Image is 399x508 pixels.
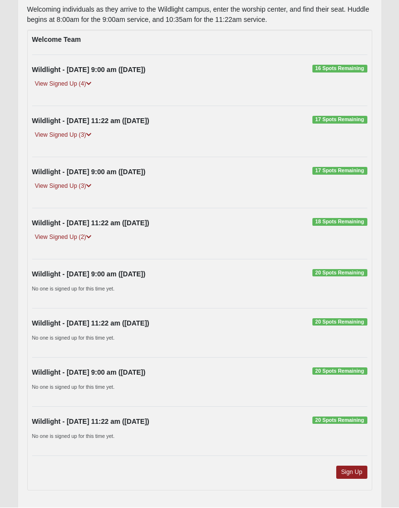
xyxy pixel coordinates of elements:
strong: Welcome Team [32,36,81,44]
strong: Wildlight - [DATE] 9:00 am ([DATE]) [32,168,145,176]
strong: Wildlight - [DATE] 9:00 am ([DATE]) [32,66,145,74]
small: No one is signed up for this time yet. [32,335,115,341]
strong: Wildlight - [DATE] 11:22 am ([DATE]) [32,418,149,426]
span: 20 Spots Remaining [312,319,367,327]
span: 17 Spots Remaining [312,116,367,124]
strong: Wildlight - [DATE] 9:00 am ([DATE]) [32,369,145,377]
strong: Wildlight - [DATE] 11:22 am ([DATE]) [32,320,149,327]
span: 18 Spots Remaining [312,218,367,226]
small: No one is signed up for this time yet. [32,286,115,292]
strong: Wildlight - [DATE] 9:00 am ([DATE]) [32,271,145,278]
span: 20 Spots Remaining [312,270,367,277]
p: Welcoming individuals as they arrive to the Wildlight campus, enter the worship center, and find ... [27,5,372,25]
a: View Signed Up (3) [32,181,94,192]
small: No one is signed up for this time yet. [32,434,115,439]
strong: Wildlight - [DATE] 11:22 am ([DATE]) [32,219,149,227]
span: 20 Spots Remaining [312,417,367,425]
a: Sign Up [336,466,367,479]
a: View Signed Up (4) [32,79,94,90]
a: View Signed Up (2) [32,233,94,243]
small: No one is signed up for this time yet. [32,384,115,390]
a: View Signed Up (3) [32,130,94,141]
span: 20 Spots Remaining [312,368,367,376]
strong: Wildlight - [DATE] 11:22 am ([DATE]) [32,117,149,125]
span: 17 Spots Remaining [312,167,367,175]
span: 16 Spots Remaining [312,65,367,73]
